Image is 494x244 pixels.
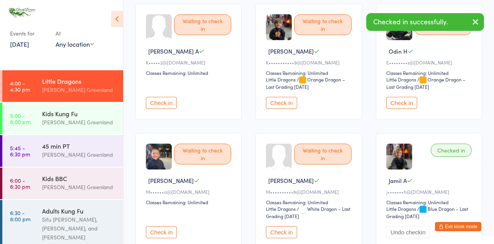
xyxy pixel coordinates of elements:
a: 4:00 -4:30 pmLittle Dragons[PERSON_NAME] Greenland [2,70,123,102]
time: 5:45 - 6:30 pm [10,145,30,157]
button: Check in [146,226,177,238]
div: Little Dragons [386,76,416,83]
div: Classes Remaining: Unlimited [266,69,354,76]
img: image1725947134.png [386,144,412,169]
div: [PERSON_NAME] Greenland [42,150,117,159]
span: Jamil A [389,176,407,185]
div: Waiting to check in [174,144,231,164]
div: Any location [56,40,94,48]
div: Classes Remaining: Unlimited [266,199,354,205]
div: Checked in successfully. [366,13,484,31]
div: Classes Remaining: Unlimited [146,69,233,76]
div: K•••••••••••9@[DOMAIN_NAME] [266,59,354,66]
time: 4:00 - 4:30 pm [10,80,30,92]
div: [PERSON_NAME] Greenland [42,183,117,191]
div: K•••••2@[DOMAIN_NAME] [146,59,233,66]
time: 5:00 - 6:00 pm [10,112,30,125]
div: Little Dragons [42,77,117,85]
span: / White Dragon – Last Grading [DATE] [266,205,350,219]
div: M••••••••••8@[DOMAIN_NAME] [266,188,354,195]
a: 6:00 -6:30 pmKids BBC[PERSON_NAME] Greenland [2,168,123,199]
span: Odin H [389,47,408,55]
button: Check in [386,97,417,109]
div: E••••••••s@[DOMAIN_NAME] [386,59,474,66]
button: Exit kiosk mode [435,222,481,231]
button: Check in [266,226,297,238]
span: [PERSON_NAME] [268,47,314,55]
a: [DATE] [10,40,29,48]
div: Adults Kung Fu [42,207,117,215]
div: Events for [10,27,48,40]
button: Check in [146,97,177,109]
time: 6:00 - 6:30 pm [10,177,30,190]
button: Check in [266,97,297,109]
time: 6:30 - 8:00 pm [10,210,30,222]
button: Undo checkin [386,226,430,238]
span: [PERSON_NAME] A [148,47,199,55]
div: Classes Remaining: Unlimited [386,69,474,76]
span: [PERSON_NAME] [268,176,314,185]
div: Waiting to check in [294,144,351,164]
div: 45 min PT [42,142,117,150]
div: Little Dragons [386,205,416,212]
img: image1724738120.png [146,144,172,169]
div: [PERSON_NAME] Greenland [42,85,117,94]
div: At [56,27,94,40]
div: Classes Remaining: Unlimited [386,199,474,205]
div: Classes Remaining: Unlimited [146,199,233,205]
a: 5:00 -6:00 pmKids Kung Fu[PERSON_NAME] Greenland [2,103,123,134]
div: Waiting to check in [294,14,351,35]
div: Kids BBC [42,174,117,183]
div: [PERSON_NAME] Greenland [42,118,117,127]
span: / Blue Dragon – Last Grading [DATE] [386,205,468,219]
div: Sifu [PERSON_NAME], [PERSON_NAME], and [PERSON_NAME] [42,215,117,242]
img: image1732596772.png [266,14,292,40]
div: j•••••••h@[DOMAIN_NAME] [386,188,474,195]
div: Little Dragons [266,76,296,83]
div: Kids Kung Fu [42,109,117,118]
img: Emerald Dragon Martial Arts Pty Ltd [8,6,37,19]
span: [PERSON_NAME] [148,176,194,185]
div: Waiting to check in [174,14,231,35]
a: 5:45 -6:30 pm45 min PT[PERSON_NAME] Greenland [2,135,123,167]
div: M••••••o@[DOMAIN_NAME] [146,188,233,195]
div: Checked in [431,144,472,157]
div: Little Dragons [266,205,296,212]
